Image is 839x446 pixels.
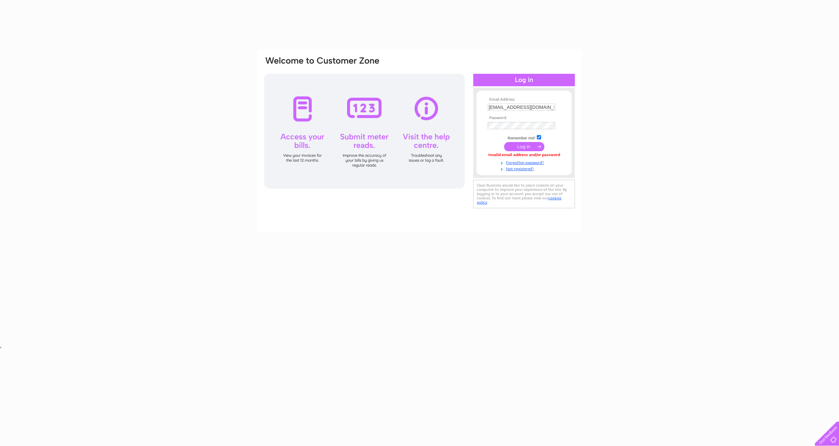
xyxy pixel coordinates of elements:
[488,159,562,165] a: Forgotten password?
[488,165,562,172] a: Not registered?
[477,196,561,205] a: cookies policy
[486,97,562,102] th: Email Address:
[486,134,562,141] td: Remember me?
[473,180,575,208] div: Clear Business would like to place cookies on your computer to improve your experience of the sit...
[488,153,560,157] div: Invalid email address and/or password
[486,116,562,120] th: Password:
[504,142,544,151] input: Submit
